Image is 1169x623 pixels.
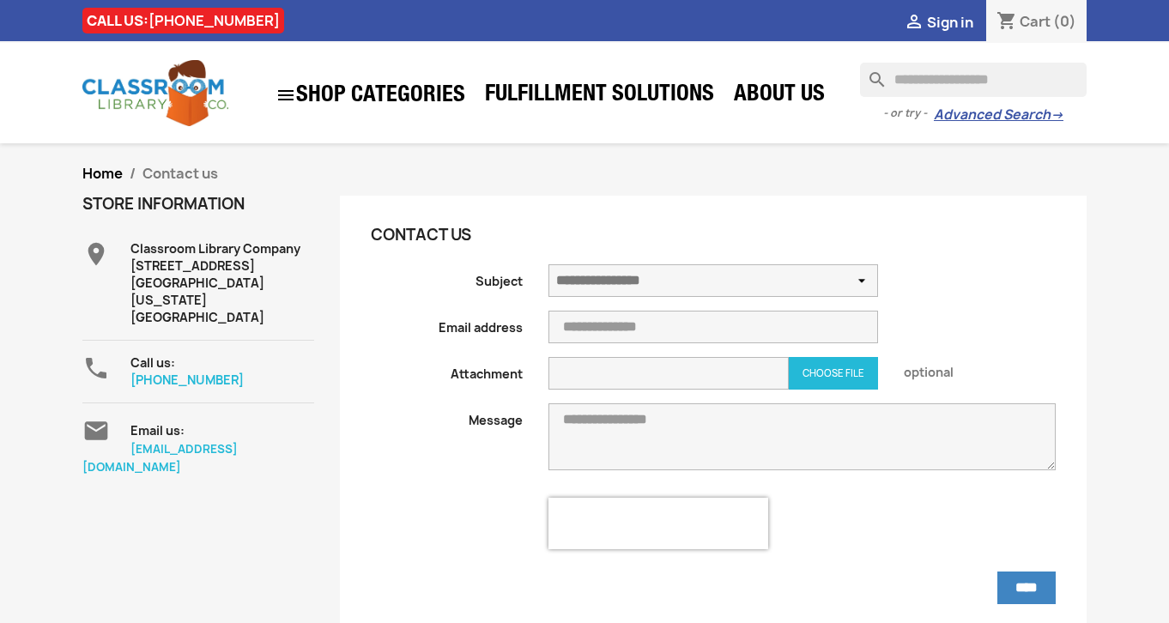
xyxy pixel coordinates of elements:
[476,79,723,113] a: Fulfillment Solutions
[82,417,110,445] i: 
[130,354,314,389] div: Call us:
[130,417,314,439] div: Email us:
[860,63,1087,97] input: Search
[891,357,1069,381] span: optional
[358,264,536,290] label: Subject
[82,8,284,33] div: CALL US:
[82,196,314,213] h4: Store information
[904,13,924,33] i: 
[725,79,833,113] a: About Us
[358,403,536,429] label: Message
[358,311,536,336] label: Email address
[82,164,123,183] a: Home
[82,441,238,475] a: [EMAIL_ADDRESS][DOMAIN_NAME]
[1051,106,1063,124] span: →
[130,372,244,388] a: [PHONE_NUMBER]
[904,13,973,32] a:  Sign in
[82,240,110,268] i: 
[267,76,474,114] a: SHOP CATEGORIES
[148,11,280,30] a: [PHONE_NUMBER]
[1053,12,1076,31] span: (0)
[803,367,864,379] span: Choose file
[82,354,110,382] i: 
[142,164,218,183] span: Contact us
[371,227,878,244] h3: Contact us
[548,498,768,549] iframe: reCAPTCHA
[1020,12,1051,31] span: Cart
[82,60,228,126] img: Classroom Library Company
[860,63,881,83] i: search
[996,12,1017,33] i: shopping_cart
[130,240,314,326] div: Classroom Library Company [STREET_ADDRESS] [GEOGRAPHIC_DATA][US_STATE] [GEOGRAPHIC_DATA]
[927,13,973,32] span: Sign in
[358,357,536,383] label: Attachment
[934,106,1063,124] a: Advanced Search→
[276,85,296,106] i: 
[883,105,934,122] span: - or try -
